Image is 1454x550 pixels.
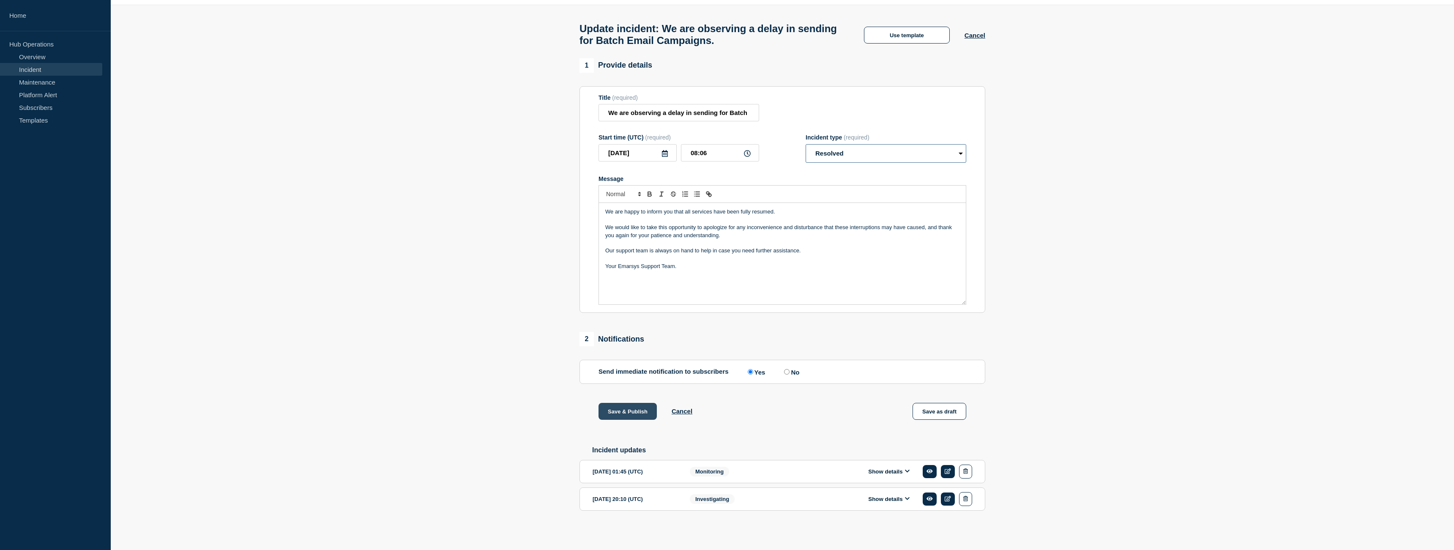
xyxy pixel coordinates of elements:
button: Use template [864,27,950,44]
button: Toggle link [703,189,715,199]
button: Toggle bold text [644,189,656,199]
span: 2 [579,332,594,346]
button: Toggle strikethrough text [667,189,679,199]
button: Cancel [965,32,985,39]
h2: Incident updates [592,446,985,454]
button: Toggle italic text [656,189,667,199]
p: Our support team is always on hand to help in case you need further assistance. [605,247,959,254]
label: Yes [746,368,765,376]
button: Cancel [672,408,692,415]
span: Monitoring [690,467,729,476]
input: YYYY-MM-DD [599,144,677,161]
button: Save as draft [913,403,966,420]
button: Save & Publish [599,403,657,420]
p: Your Emarsys Support Team. [605,263,959,270]
div: [DATE] 01:45 (UTC) [593,465,677,479]
span: (required) [612,94,638,101]
input: Yes [748,369,753,375]
span: (required) [844,134,869,141]
div: Incident type [806,134,966,141]
select: Incident type [806,144,966,163]
input: No [784,369,790,375]
span: (required) [645,134,671,141]
input: Title [599,104,759,121]
div: Title [599,94,759,101]
div: Notifications [579,332,644,346]
div: Send immediate notification to subscribers [599,368,966,376]
label: No [782,368,799,376]
div: Provide details [579,58,652,73]
span: Investigating [690,494,735,504]
input: HH:MM [681,144,759,161]
p: Send immediate notification to subscribers [599,368,729,376]
div: Message [599,203,966,304]
div: Message [599,175,966,182]
button: Show details [866,495,912,503]
button: Show details [866,468,912,475]
button: Toggle bulleted list [691,189,703,199]
div: Start time (UTC) [599,134,759,141]
button: Toggle ordered list [679,189,691,199]
p: We would like to take this opportunity to apologize for any inconvenience and disturbance that th... [605,224,959,239]
span: Font size [602,189,644,199]
h1: Update incident: We are observing a delay in sending for Batch Email Campaigns. [579,23,849,47]
span: 1 [579,58,594,73]
p: We are happy to inform you that all services have been fully resumed. [605,208,959,216]
div: [DATE] 20:10 (UTC) [593,492,677,506]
